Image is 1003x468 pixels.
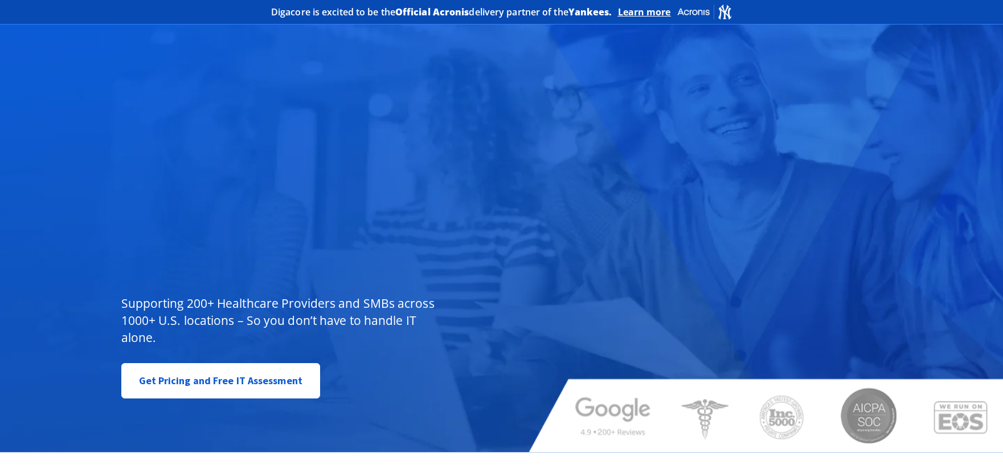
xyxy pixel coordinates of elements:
[139,369,302,392] span: Get Pricing and Free IT Assessment
[271,7,612,17] h2: Digacore is excited to be the delivery partner of the
[568,6,612,18] b: Yankees.
[618,6,671,18] a: Learn more
[677,3,732,20] img: Acronis
[121,363,320,398] a: Get Pricing and Free IT Assessment
[121,295,440,346] p: Supporting 200+ Healthcare Providers and SMBs across 1000+ U.S. locations – So you don’t have to ...
[395,6,469,18] b: Official Acronis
